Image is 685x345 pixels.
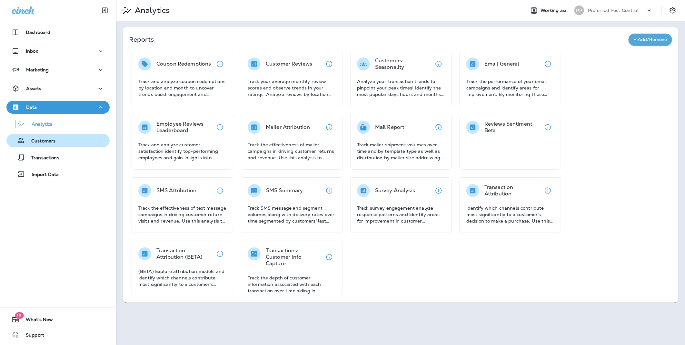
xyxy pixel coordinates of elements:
p: Marketing [26,67,49,72]
button: View details [323,184,336,197]
p: Transaction Attribution [484,184,541,197]
p: Data [26,105,37,110]
button: View details [213,57,226,70]
div: PP [574,5,584,15]
button: Marketing [6,63,110,76]
p: Employee Reviews Leaderboard [156,121,213,134]
p: (BETA) Explore attribution models and identify which channels contribute most significantly to a ... [138,268,226,287]
span: Working as: [541,8,568,13]
p: Inbox [26,48,38,54]
p: Import Data [25,172,59,178]
button: Transactions [6,151,110,164]
p: Track SMS message and segment volumes along with delivery rates over time segmented by customers'... [248,205,336,224]
span: 19 [15,312,24,319]
button: Assets [6,82,110,95]
p: Transaction Attribution (BETA) [156,247,213,260]
p: Customer Reviews [266,61,312,67]
button: Collapse Sidebar [96,4,114,17]
button: View details [323,251,336,264]
p: Identify which channels contribute most significantly to a customer's decision to make a purchase... [466,205,554,224]
button: View details [323,57,336,70]
p: Customers: Seasonality [375,57,432,70]
p: SMS Summary [266,187,303,194]
button: View details [323,121,336,134]
button: View details [541,57,554,70]
button: Data [6,101,110,114]
p: Track and analyze customer satisfaction identify top-performing employees and gain insights into ... [138,141,226,161]
p: Track your average monthly review scores and observe trends in your ratings. Analyze reviews by l... [248,78,336,98]
button: Import Data [6,167,110,181]
p: Track the effectiveness of text message campaigns in driving customer return visits and revenue. ... [138,205,226,224]
button: View details [432,184,445,197]
p: Customers [25,138,55,144]
button: View details [213,121,226,134]
p: Track mailer shipment volumes over time and by template type as well as distribution by mailer si... [357,141,445,161]
p: Analyze your transaction trends to pinpoint your peak times! Identify the most popular days hours... [357,78,445,98]
p: Reviews Sentiment Beta [484,121,541,134]
p: Survey Analysis [375,187,415,194]
button: Inbox [6,45,110,57]
button: 19What's New [6,313,110,326]
p: Analytics [132,5,170,15]
button: View details [432,57,445,70]
p: SMS Attribution [156,187,196,194]
button: + Add/Remove [629,34,672,46]
button: View details [541,121,554,134]
button: Settings [667,5,679,16]
p: Email General [484,61,520,67]
p: Track the effectiveness of mailer campaigns in driving customer returns and revenue. Use this ana... [248,141,336,161]
button: View details [432,121,445,134]
span: What's New [19,317,53,325]
button: View details [213,247,226,260]
p: Analytics [25,121,52,128]
button: View details [213,184,226,197]
p: Coupon Redemptions [156,61,211,67]
p: Transactions: Customer Info Capture [266,247,323,267]
p: Track survey engagement analyze response patterns and identify areas for improvement in customer ... [357,205,445,224]
p: Transactions [25,155,59,161]
button: View details [541,184,554,197]
p: Assets [26,86,41,91]
p: Dashboard [26,30,50,35]
p: Reports [129,35,629,44]
button: Customers [6,134,110,147]
button: Dashboard [6,26,110,39]
button: Analytics [6,117,110,131]
p: Track the depth of customer information associated with each transaction over time aiding in asse... [248,275,336,294]
button: Support [6,329,110,341]
p: Mail Report [375,124,404,131]
p: Track the performance of your email campaigns and identify areas for improvement. By monitoring t... [466,78,554,98]
p: Mailer Attribution [266,124,310,131]
span: Support [19,332,44,340]
p: Preferred Pest Control [588,8,639,13]
p: Track and analyze coupon redemptions by location and month to uncover trends boost engagement and... [138,78,226,98]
